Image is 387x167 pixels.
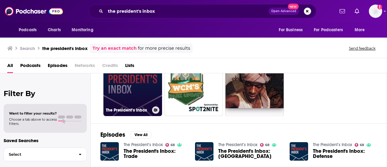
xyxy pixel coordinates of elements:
[355,26,365,34] span: More
[369,5,382,18] span: Logged in as sharmeenaly
[369,5,382,18] button: Show profile menu
[9,111,57,115] span: Want to filter your results?
[310,24,352,36] button: open menu
[171,144,175,146] span: 68
[102,61,118,73] span: Credits
[314,26,343,34] span: For Podcasters
[290,142,308,161] img: The President's Inbox: Defense
[9,117,57,126] span: Choose a tab above to access filters.
[313,142,352,147] a: The President’s Inbox
[271,10,296,13] span: Open Advanced
[124,149,188,159] a: The President's Inbox: Trade
[4,148,87,161] button: Select
[44,24,64,36] a: Charts
[165,143,175,147] a: 68
[75,61,95,73] span: Networks
[337,6,347,16] a: Show notifications dropdown
[15,24,44,36] button: open menu
[48,26,61,34] span: Charts
[4,138,87,143] p: Saved Searches
[7,61,13,73] a: All
[89,4,316,18] div: Search podcasts, credits, & more...
[100,142,119,161] img: The President's Inbox: Trade
[5,5,63,17] img: Podchaser - Follow, Share and Rate Podcasts
[100,131,125,139] h2: Episodes
[138,45,190,52] span: for more precise results
[48,61,67,73] a: Episodes
[124,142,163,147] a: The President’s Inbox
[195,142,213,161] img: The President's Inbox: China
[4,152,74,156] span: Select
[106,108,150,113] h3: The President’s Inbox
[19,26,37,34] span: Podcasts
[275,24,310,36] button: open menu
[347,46,377,51] button: Send feedback
[218,149,282,159] a: The President's Inbox: China
[125,61,134,73] a: Lists
[369,5,382,18] img: User Profile
[42,45,88,51] h3: the president's inbox
[72,26,93,34] span: Monitoring
[100,131,152,139] a: EpisodesView All
[20,45,35,51] h3: Search
[260,143,270,147] a: 68
[313,149,377,159] a: The President's Inbox: Defense
[130,131,152,139] button: View All
[106,6,268,16] input: Search podcasts, credits, & more...
[288,4,299,9] span: New
[164,57,223,116] a: 15
[218,149,282,159] span: The President's Inbox: [GEOGRAPHIC_DATA]
[377,5,382,9] svg: Add a profile image
[67,24,101,36] button: open menu
[352,6,362,16] a: Show notifications dropdown
[355,143,364,147] a: 68
[265,144,269,146] span: 68
[93,45,137,52] a: Try an exact match
[268,8,299,15] button: Open AdvancedNew
[360,144,364,146] span: 68
[4,89,87,98] h2: Filter By
[350,24,372,36] button: open menu
[103,57,162,116] a: 68The President’s Inbox
[279,26,303,34] span: For Business
[218,142,258,147] a: The President’s Inbox
[20,61,41,73] a: Podcasts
